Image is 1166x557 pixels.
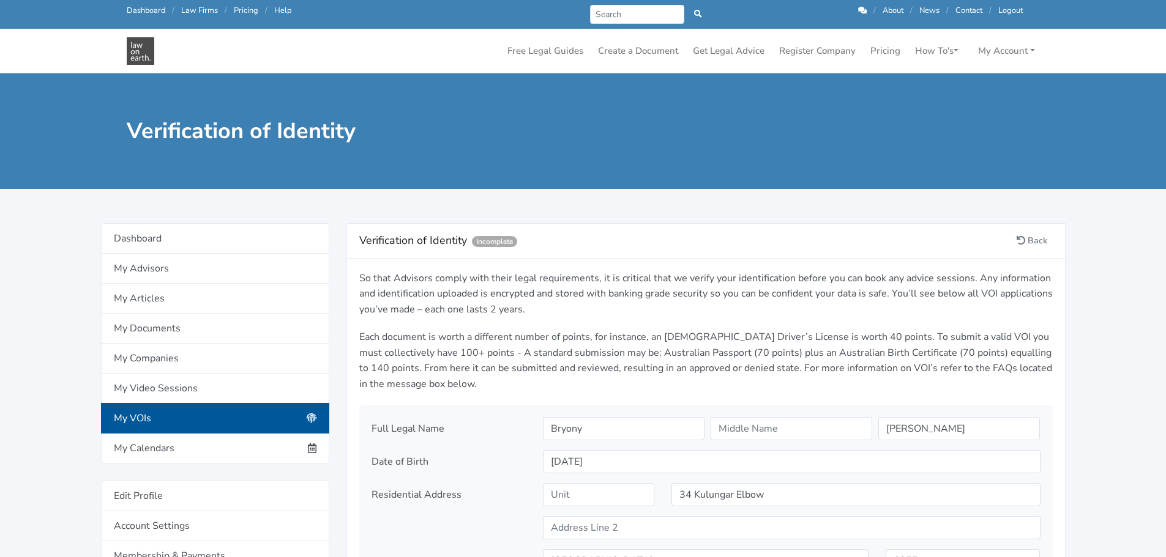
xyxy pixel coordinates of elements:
a: My Articles [101,284,329,314]
div: Full Legal Name [363,417,534,440]
a: Free Legal Guides [503,39,588,63]
a: Account Settings [101,511,329,541]
a: Help [274,5,291,16]
a: Logout [998,5,1023,16]
span: / [225,5,227,16]
a: Get Legal Advice [688,39,769,63]
a: How To's [910,39,963,63]
a: My Documents [101,314,329,344]
img: Law On Earth [127,37,154,65]
a: Dashboard [127,5,165,16]
a: Contact [955,5,982,16]
a: Dashboard [101,223,329,254]
a: Pricing [865,39,905,63]
p: So that Advisors comply with their legal requirements, it is critical that we verify your identif... [359,271,1053,318]
span: / [989,5,992,16]
a: News [919,5,940,16]
a: Pricing [234,5,258,16]
input: Street Address [671,483,1041,506]
a: My VOIs [101,403,329,433]
input: dd/mm/yyyy [543,450,1041,473]
input: Address Line 2 [543,516,1041,539]
a: About [883,5,903,16]
a: My Advisors [101,254,329,284]
h1: Verification of Identity [127,117,575,145]
a: Back [1011,231,1053,250]
a: Register Company [774,39,861,63]
h4: Verification of Identity [359,231,1011,251]
a: Law Firms [181,5,218,16]
a: My Video Sessions [101,374,329,404]
div: Date of Birth [363,450,534,473]
a: My Calendars [101,433,329,463]
span: / [172,5,174,16]
input: First Name [543,417,704,440]
p: Each document is worth a different number of points, for instance, an [DEMOGRAPHIC_DATA] Driver’s... [359,330,1053,392]
input: Last Name [878,417,1040,440]
a: Edit Profile [101,481,329,511]
span: / [910,5,913,16]
a: My Companies [101,344,329,374]
a: Create a Document [593,39,683,63]
input: Middle Name [711,417,872,440]
input: Search [590,5,685,24]
span: / [265,5,267,16]
span: / [873,5,876,16]
input: Unit [543,483,654,506]
span: / [946,5,949,16]
span: Incomplete [472,236,517,247]
a: My Account [973,39,1040,63]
